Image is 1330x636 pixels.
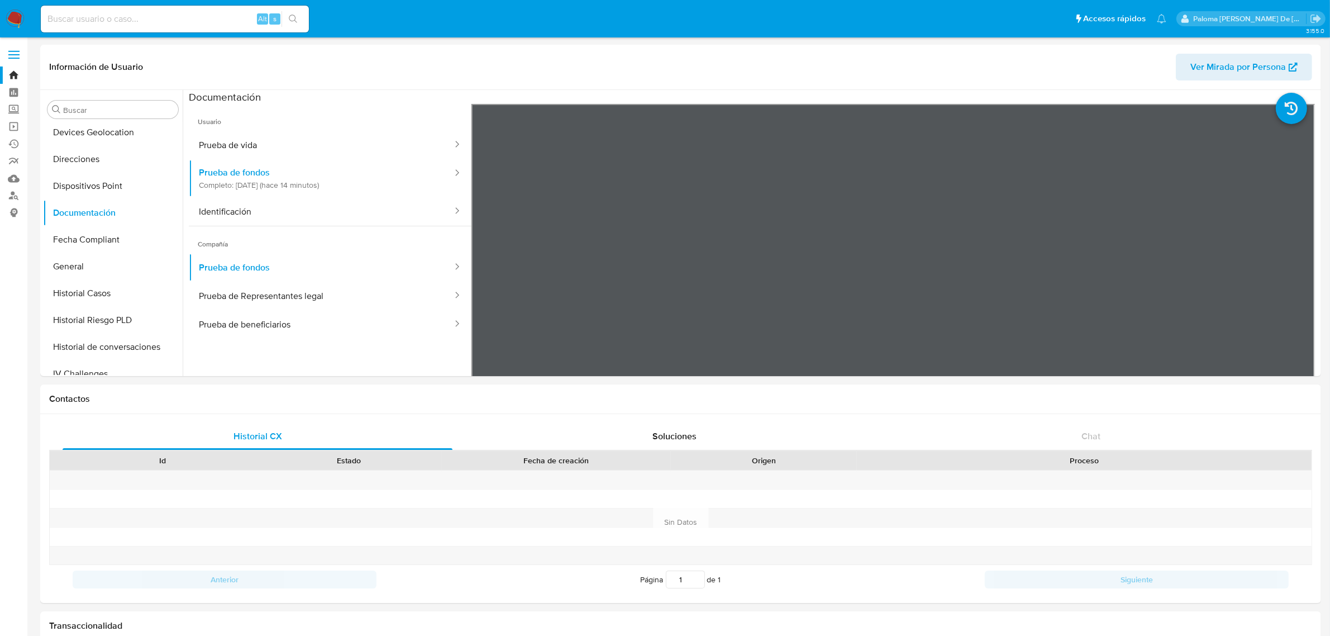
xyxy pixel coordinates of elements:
[1157,14,1166,23] a: Notificaciones
[282,11,304,27] button: search-icon
[450,455,663,466] div: Fecha de creación
[49,393,1312,405] h1: Contactos
[1310,13,1322,25] a: Salir
[258,13,267,24] span: Alt
[49,620,1312,632] h1: Transaccionalidad
[52,105,61,114] button: Buscar
[1081,430,1100,443] span: Chat
[652,430,697,443] span: Soluciones
[73,571,376,588] button: Anterior
[63,105,174,115] input: Buscar
[233,430,282,443] span: Historial CX
[865,455,1304,466] div: Proceso
[1083,13,1146,25] span: Accesos rápidos
[43,200,183,226] button: Documentación
[49,61,143,73] h1: Información de Usuario
[43,307,183,334] button: Historial Riesgo PLD
[1190,54,1286,80] span: Ver Mirada por Persona
[77,455,247,466] div: Id
[985,571,1289,588] button: Siguiente
[43,146,183,173] button: Direcciones
[43,253,183,280] button: General
[1194,13,1307,24] p: paloma.falcondesoto@mercadolibre.cl
[43,334,183,360] button: Historial de conversaciones
[718,574,721,585] span: 1
[1176,54,1312,80] button: Ver Mirada por Persona
[43,226,183,253] button: Fecha Compliant
[43,119,183,146] button: Devices Geolocation
[263,455,433,466] div: Estado
[273,13,277,24] span: s
[679,455,849,466] div: Origen
[41,12,309,26] input: Buscar usuario o caso...
[641,571,721,588] span: Página de
[43,360,183,387] button: IV Challenges
[43,173,183,200] button: Dispositivos Point
[43,280,183,307] button: Historial Casos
